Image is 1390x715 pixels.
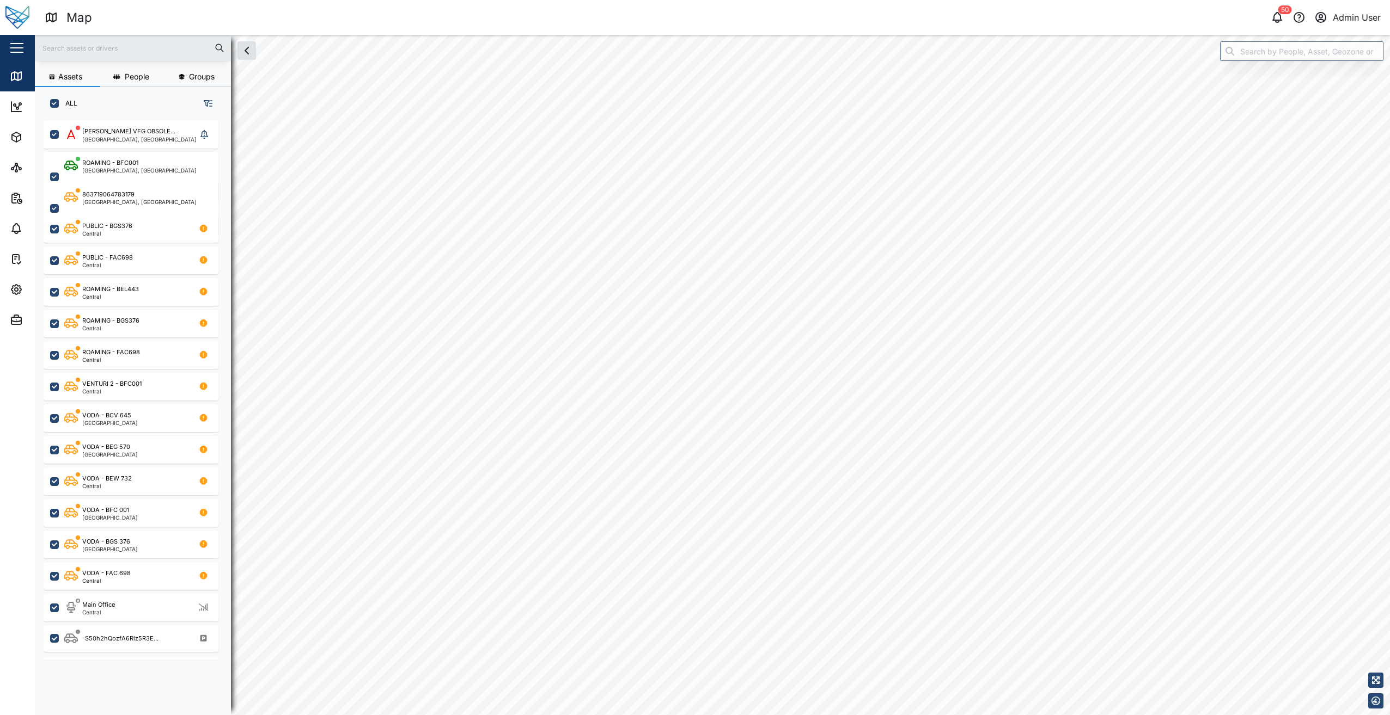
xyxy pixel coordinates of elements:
[1220,41,1383,61] input: Search by People, Asset, Geozone or Place
[28,131,62,143] div: Assets
[28,162,54,174] div: Sites
[82,137,197,142] div: [GEOGRAPHIC_DATA], [GEOGRAPHIC_DATA]
[82,231,132,236] div: Central
[82,634,158,643] div: -S50h2hQozfA6Riz5R3E...
[82,127,175,136] div: [PERSON_NAME] VFG OBSOLE...
[82,190,135,199] div: 863719064783179
[82,411,131,420] div: VODA - BCV 645
[82,578,131,583] div: Central
[82,221,132,231] div: PUBLIC - BGS376
[125,73,149,81] span: People
[35,35,1390,715] canvas: Map
[82,253,133,262] div: PUBLIC - FAC698
[28,192,65,204] div: Reports
[82,569,131,578] div: VODA - FAC 698
[82,294,139,299] div: Central
[66,8,92,27] div: Map
[82,357,140,362] div: Central
[28,283,67,295] div: Settings
[82,262,133,268] div: Central
[82,325,139,331] div: Central
[28,70,53,82] div: Map
[59,99,77,108] label: ALL
[1313,10,1381,25] button: Admin User
[82,546,138,552] div: [GEOGRAPHIC_DATA]
[28,101,77,113] div: Dashboard
[82,199,197,205] div: [GEOGRAPHIC_DATA], [GEOGRAPHIC_DATA]
[82,285,139,294] div: ROAMING - BEL443
[82,379,142,389] div: VENTURI 2 - BFC001
[82,537,130,546] div: VODA - BGS 376
[82,158,138,168] div: ROAMING - BFC001
[28,253,58,265] div: Tasks
[82,348,140,357] div: ROAMING - FAC698
[58,73,82,81] span: Assets
[82,316,139,325] div: ROAMING - BGS376
[1278,5,1292,14] div: 50
[189,73,215,81] span: Groups
[28,223,62,235] div: Alarms
[44,116,230,659] div: grid
[82,442,130,452] div: VODA - BEG 570
[82,609,115,615] div: Central
[41,40,224,56] input: Search assets or drivers
[28,314,60,326] div: Admin
[82,389,142,394] div: Central
[82,506,129,515] div: VODA - BFC 001
[1333,11,1381,24] div: Admin User
[82,420,138,426] div: [GEOGRAPHIC_DATA]
[82,168,197,173] div: [GEOGRAPHIC_DATA], [GEOGRAPHIC_DATA]
[82,483,132,489] div: Central
[82,474,132,483] div: VODA - BEW 732
[82,515,138,520] div: [GEOGRAPHIC_DATA]
[82,600,115,609] div: Main Office
[82,452,138,457] div: [GEOGRAPHIC_DATA]
[5,5,29,29] img: Main Logo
